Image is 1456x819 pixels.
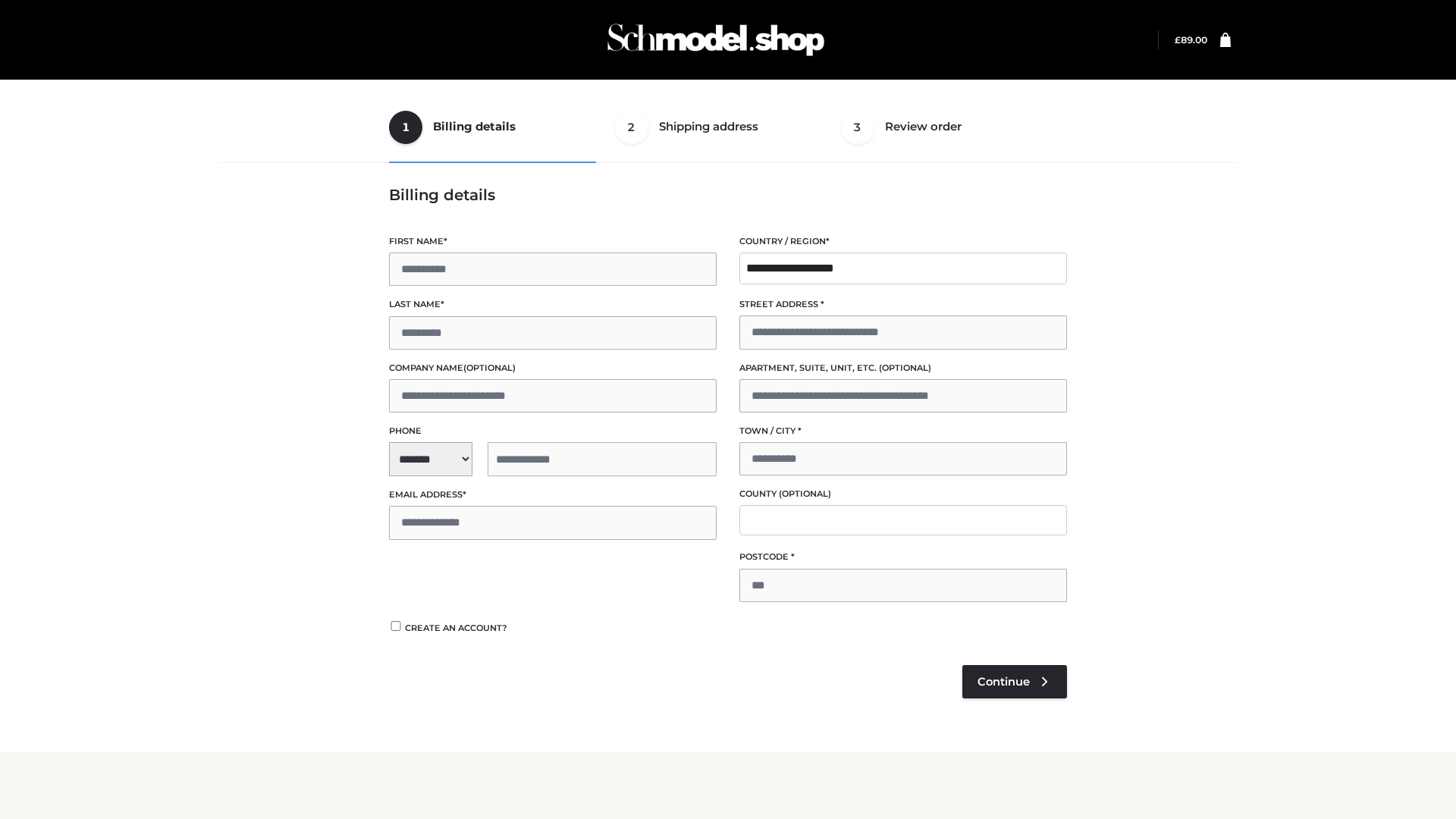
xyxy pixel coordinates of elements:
[739,424,1067,438] label: Town / City
[389,234,717,249] label: First name
[389,621,403,631] input: Create an account?
[1175,34,1207,45] bdi: 89.00
[405,623,507,633] span: Create an account?
[977,675,1030,689] span: Continue
[1175,34,1207,45] a: £89.00
[739,361,1067,375] label: Apartment, suite, unit, etc.
[389,488,717,502] label: Email address
[389,424,717,438] label: Phone
[739,487,1067,501] label: County
[739,550,1067,564] label: Postcode
[962,665,1067,698] a: Continue
[879,362,931,373] span: (optional)
[463,362,516,373] span: (optional)
[739,234,1067,249] label: Country / Region
[389,297,717,312] label: Last name
[602,10,830,70] img: Schmodel Admin 964
[389,186,1067,204] h3: Billing details
[1175,34,1181,45] span: £
[779,488,831,499] span: (optional)
[389,361,717,375] label: Company name
[739,297,1067,312] label: Street address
